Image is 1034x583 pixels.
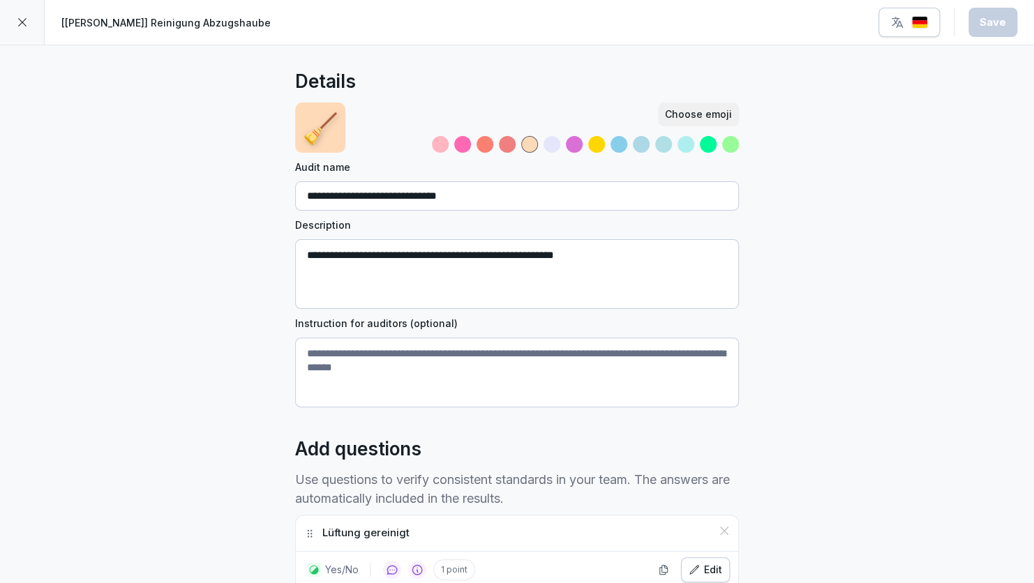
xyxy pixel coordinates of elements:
[968,8,1017,37] button: Save
[295,160,739,174] label: Audit name
[295,68,356,96] h2: Details
[433,559,475,580] p: 1 point
[322,525,410,541] p: Lüftung gereinigt
[295,316,739,331] label: Instruction for auditors (optional)
[325,562,359,577] p: Yes/No
[911,16,928,29] img: de.svg
[295,435,421,463] h2: Add questions
[295,218,739,232] label: Description
[665,107,732,122] div: Choose emoji
[658,103,739,126] button: Choose emoji
[295,470,739,508] p: Use questions to verify consistent standards in your team. The answers are automatically included...
[681,557,730,582] button: Edit
[302,106,338,150] p: 🧹
[980,15,1006,30] div: Save
[61,15,271,30] p: [[PERSON_NAME]] Reinigung Abzugshaube
[689,562,722,577] div: Edit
